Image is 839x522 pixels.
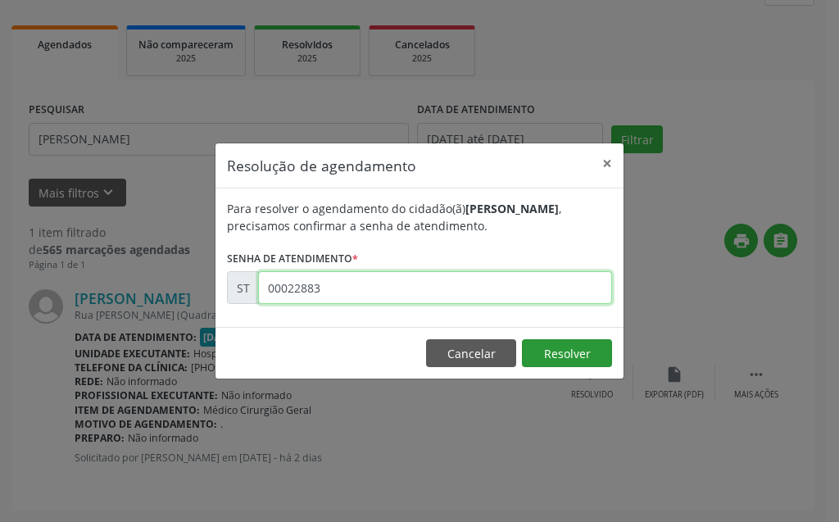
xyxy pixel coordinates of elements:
b: [PERSON_NAME] [465,201,559,216]
button: Cancelar [426,339,516,367]
h5: Resolução de agendamento [227,155,416,176]
div: ST [227,271,259,304]
button: Resolver [522,339,612,367]
label: Senha de atendimento [227,246,358,271]
button: Close [591,143,624,184]
div: Para resolver o agendamento do cidadão(ã) , precisamos confirmar a senha de atendimento. [227,200,612,234]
